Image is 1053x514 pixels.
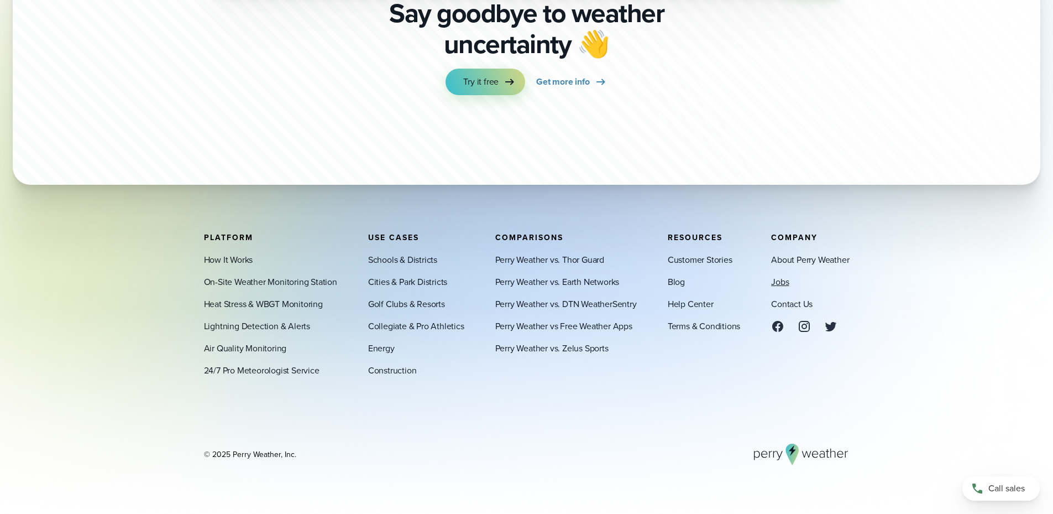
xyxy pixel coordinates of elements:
[368,319,464,333] a: Collegiate & Pro Athletics
[204,297,323,310] a: Heat Stress & WBGT Monitoring
[771,275,789,288] a: Jobs
[495,319,632,333] a: Perry Weather vs Free Weather Apps
[771,231,818,243] span: Company
[771,297,813,310] a: Contact Us
[368,253,437,266] a: Schools & Districts
[204,449,296,460] div: © 2025 Perry Weather, Inc.
[368,297,445,310] a: Golf Clubs & Resorts
[668,253,732,266] a: Customer Stories
[668,297,714,310] a: Help Center
[495,297,637,310] a: Perry Weather vs. DTN WeatherSentry
[204,253,253,266] a: How It Works
[536,75,589,89] span: Get more info
[204,341,287,355] a: Air Quality Monitoring
[463,75,499,89] span: Try it free
[446,69,525,95] a: Try it free
[668,319,740,333] a: Terms & Conditions
[668,231,722,243] span: Resources
[368,275,447,288] a: Cities & Park Districts
[495,275,620,288] a: Perry Weather vs. Earth Networks
[368,231,419,243] span: Use Cases
[536,69,607,95] a: Get more info
[495,253,604,266] a: Perry Weather vs. Thor Guard
[495,341,609,355] a: Perry Weather vs. Zelus Sports
[204,364,319,377] a: 24/7 Pro Meteorologist Service
[962,476,1040,501] a: Call sales
[668,275,685,288] a: Blog
[495,231,563,243] span: Comparisons
[204,319,310,333] a: Lightning Detection & Alerts
[368,364,417,377] a: Construction
[204,275,337,288] a: On-Site Weather Monitoring Station
[988,482,1025,495] span: Call sales
[771,253,849,266] a: About Perry Weather
[368,341,395,355] a: Energy
[204,231,253,243] span: Platform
